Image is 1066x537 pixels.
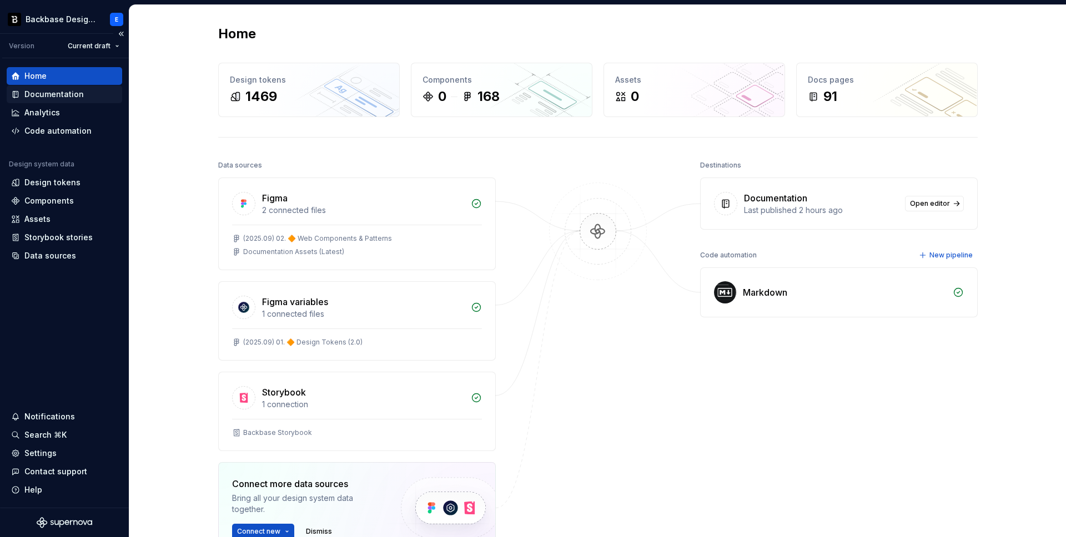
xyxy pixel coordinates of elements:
a: Design tokens [7,174,122,191]
div: (2025.09) 02. 🔶 Web Components & Patterns [243,234,392,243]
div: Figma variables [262,295,328,308]
div: Design system data [9,160,74,169]
button: New pipeline [916,247,978,263]
div: Connect more data sources [232,477,382,490]
div: 168 [477,88,500,105]
a: Open editor [905,196,964,211]
svg: Supernova Logo [37,517,92,528]
a: Documentation [7,85,122,103]
div: 1469 [245,88,277,105]
div: Documentation [24,89,84,100]
button: Help [7,481,122,499]
button: Search ⌘K [7,426,122,444]
div: Documentation [744,191,807,205]
a: Data sources [7,247,122,265]
a: Components0168 [411,63,592,117]
div: Assets [24,214,51,225]
h2: Home [218,25,256,43]
div: Backbase Design System [26,14,97,25]
a: Home [7,67,122,85]
div: Search ⌘K [24,429,67,440]
a: Settings [7,444,122,462]
a: Figma2 connected files(2025.09) 02. 🔶 Web Components & PatternsDocumentation Assets (Latest) [218,178,496,270]
div: Data sources [218,158,262,173]
div: Markdown [743,286,787,299]
img: ef5c8306-425d-487c-96cf-06dd46f3a532.png [8,13,21,26]
a: Storybook stories [7,229,122,246]
div: Destinations [700,158,741,173]
a: Storybook1 connectionBackbase Storybook [218,372,496,451]
div: Assets [615,74,773,85]
div: Documentation Assets (Latest) [243,247,344,256]
div: Components [24,195,74,206]
div: Help [24,484,42,495]
div: 0 [631,88,639,105]
span: Current draft [68,42,110,50]
button: Current draft [63,38,124,54]
div: Notifications [24,411,75,422]
a: Assets0 [604,63,785,117]
a: Assets [7,210,122,228]
button: Contact support [7,463,122,480]
div: Last published 2 hours ago [744,205,898,216]
a: Figma variables1 connected files(2025.09) 01. 🔶 Design Tokens (2.0) [218,281,496,361]
span: Dismiss [306,527,332,536]
div: Design tokens [230,74,388,85]
div: Components [423,74,581,85]
div: 0 [438,88,446,105]
div: Backbase Storybook [243,428,312,437]
div: 1 connection [262,399,464,410]
a: Code automation [7,122,122,140]
div: Settings [24,448,57,459]
div: E [115,15,118,24]
div: Figma [262,191,288,205]
div: Storybook stories [24,232,93,243]
div: Bring all your design system data together. [232,493,382,515]
div: Contact support [24,466,87,477]
div: Code automation [700,247,757,263]
div: Analytics [24,107,60,118]
a: Design tokens1469 [218,63,400,117]
div: 2 connected files [262,205,464,216]
div: Docs pages [808,74,966,85]
div: 91 [823,88,837,105]
div: Home [24,70,47,82]
div: 1 connected files [262,308,464,320]
button: Notifications [7,408,122,425]
div: Code automation [24,125,92,136]
div: (2025.09) 01. 🔶 Design Tokens (2.0) [243,338,363,347]
div: Design tokens [24,177,81,188]
div: Version [9,42,34,50]
a: Components [7,192,122,210]
span: Open editor [910,199,950,208]
div: Storybook [262,386,306,399]
div: Data sources [24,250,76,261]
a: Docs pages91 [796,63,978,117]
span: New pipeline [929,251,973,260]
span: Connect new [237,527,280,536]
a: Analytics [7,104,122,121]
button: Collapse sidebar [113,26,129,42]
button: Backbase Design SystemE [2,7,127,31]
